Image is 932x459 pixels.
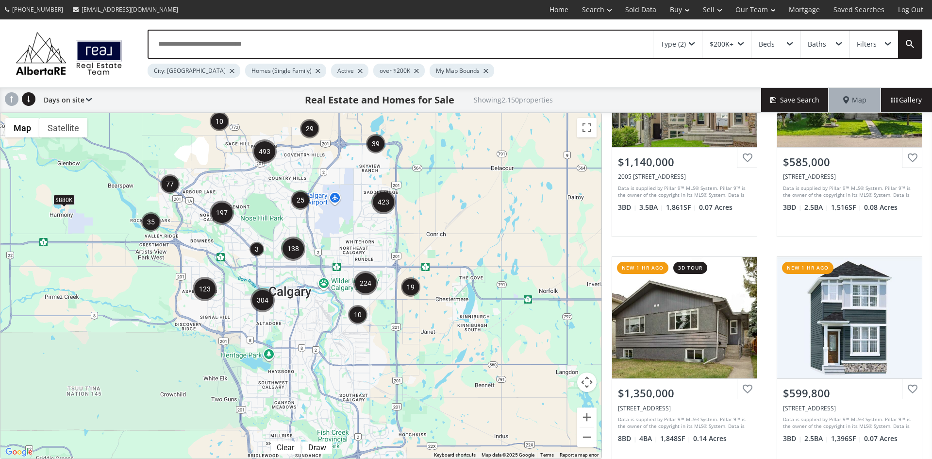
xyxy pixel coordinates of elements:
[804,203,829,212] span: 2.5 BA
[660,434,691,443] span: 1,848 SF
[618,416,749,430] div: Data is supplied by Pillar 9™ MLS® System. Pillar 9™ is the owner of the copyright in its MLS® Sy...
[881,88,932,112] div: Gallery
[540,452,554,458] a: Terms
[618,172,751,181] div: 2005 32 Avenue SW, Calgary, AB T2T 1W7
[577,373,597,392] button: Map camera controls
[210,201,234,225] div: 197
[274,443,297,452] div: Clear
[618,203,637,212] span: 3 BD
[68,0,183,18] a: [EMAIL_ADDRESS][DOMAIN_NAME]
[639,203,664,212] span: 3.5 BA
[193,277,217,301] div: 123
[808,41,826,48] div: Baths
[804,434,829,443] span: 2.5 BA
[474,96,553,103] h2: Showing 2,150 properties
[759,41,775,48] div: Beds
[710,41,733,48] div: $200K+
[373,64,425,78] div: over $200K
[302,443,332,452] div: Click to draw.
[699,203,732,212] span: 0.07 Acres
[53,195,75,205] div: $880K
[250,242,264,256] div: 3
[271,443,300,452] div: Click to clear.
[783,434,802,443] span: 3 BD
[618,185,749,199] div: Data is supplied by Pillar 9™ MLS® System. Pillar 9™ is the owner of the copyright in its MLS® Sy...
[434,452,476,459] button: Keyboard shortcuts
[618,154,751,170] div: $1,140,000
[3,446,35,459] img: Google
[639,434,658,443] span: 4 BA
[82,5,178,14] span: [EMAIL_ADDRESS][DOMAIN_NAME]
[829,88,881,112] div: Map
[5,118,39,137] button: Show street map
[783,172,916,181] div: 174 Evansmeade Common NW, Calgary, AB T3P1E7
[245,64,326,78] div: Homes (Single Family)
[560,452,599,458] a: Report a map error
[141,212,161,232] div: 35
[843,95,866,105] span: Map
[250,288,275,312] div: 304
[618,386,751,401] div: $1,350,000
[661,41,686,48] div: Type (2)
[371,190,396,214] div: 423
[281,237,305,261] div: 138
[331,64,368,78] div: Active
[864,203,898,212] span: 0.08 Acres
[783,386,916,401] div: $599,800
[148,64,240,78] div: City: [GEOGRAPHIC_DATA]
[783,203,802,212] span: 3 BD
[353,271,378,295] div: 224
[300,119,319,138] div: 29
[783,154,916,170] div: $585,000
[891,95,922,105] span: Gallery
[577,408,597,427] button: Zoom in
[831,203,862,212] span: 1,516 SF
[602,16,767,247] a: $1,140,0002005 [STREET_ADDRESS]Data is supplied by Pillar 9™ MLS® System. Pillar 9™ is the owner ...
[252,139,277,164] div: 493
[348,305,367,324] div: 10
[39,88,92,112] div: Days on site
[366,134,385,153] div: 39
[577,427,597,447] button: Zoom out
[430,64,494,78] div: My Map Bounds
[864,434,898,443] span: 0.07 Acres
[291,190,310,210] div: 25
[618,404,751,412] div: 3105 A & B, 3017 A & B 38 Street SW, Calgary, AB T3E 3G4
[693,434,727,443] span: 0.14 Acres
[783,416,914,430] div: Data is supplied by Pillar 9™ MLS® System. Pillar 9™ is the owner of the copyright in its MLS® Sy...
[767,16,932,247] a: $585,000[STREET_ADDRESS]Data is supplied by Pillar 9™ MLS® System. Pillar 9™ is the owner of the ...
[12,5,63,14] span: [PHONE_NUMBER]
[482,452,534,458] span: Map data ©2025 Google
[39,118,87,137] button: Show satellite imagery
[11,29,127,78] img: Logo
[666,203,697,212] span: 1,861 SF
[210,112,229,131] div: 10
[783,185,914,199] div: Data is supplied by Pillar 9™ MLS® System. Pillar 9™ is the owner of the copyright in its MLS® Sy...
[857,41,877,48] div: Filters
[3,446,35,459] a: Open this area in Google Maps (opens a new window)
[761,88,829,112] button: Save Search
[306,443,329,452] div: Draw
[618,434,637,443] span: 8 BD
[401,277,420,297] div: 19
[831,434,862,443] span: 1,396 SF
[783,404,916,412] div: 101 Ambleton Boulevard NW, Calgary, AB T3P2B9
[305,93,454,107] h1: Real Estate and Homes for Sale
[577,118,597,137] button: Toggle fullscreen view
[160,174,180,194] div: 77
